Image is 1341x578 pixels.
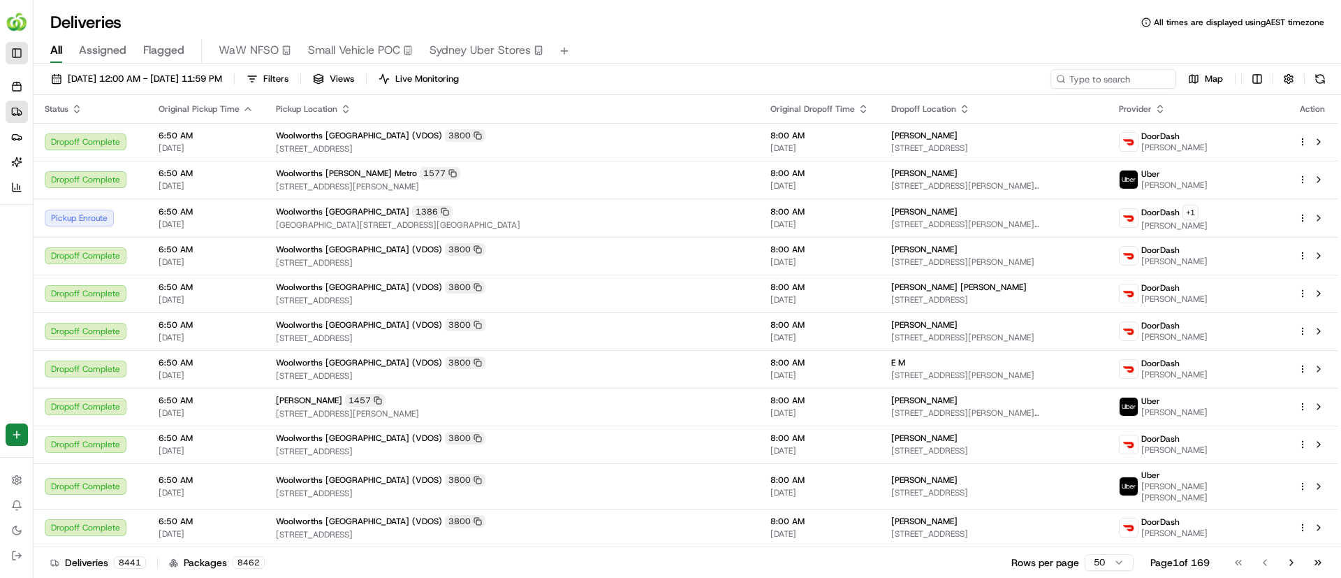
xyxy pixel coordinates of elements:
span: Woolworths [GEOGRAPHIC_DATA] (VDOS) [276,130,442,141]
span: 8:00 AM [770,433,869,444]
span: [STREET_ADDRESS] [276,446,748,457]
span: 6:50 AM [159,206,254,217]
span: Woolworths [GEOGRAPHIC_DATA] (VDOS) [276,357,442,368]
span: [PERSON_NAME] [1141,445,1208,456]
span: [PERSON_NAME] [891,433,958,444]
span: 8:00 AM [770,516,869,527]
span: [PERSON_NAME] [PERSON_NAME] [1141,481,1275,503]
div: Action [1298,103,1327,115]
span: All [50,42,62,59]
span: Uber [1141,168,1160,180]
input: Type to search [1050,69,1176,89]
span: 6:50 AM [159,282,254,293]
span: [PERSON_NAME] [1141,528,1208,539]
h1: Deliveries [50,11,122,34]
span: [DATE] [159,257,254,268]
div: 3800 [445,474,485,486]
img: uber-new-logo.jpeg [1120,171,1138,189]
span: 6:50 AM [159,516,254,527]
span: Woolworths [PERSON_NAME] Metro [276,168,417,179]
div: Page 1 of 169 [1150,556,1210,570]
span: 8:00 AM [770,168,869,179]
span: 8:00 AM [770,282,869,293]
span: DoorDash [1141,282,1180,294]
span: DoorDash [1141,207,1180,218]
span: 6:50 AM [159,130,254,141]
span: [PERSON_NAME] [1141,220,1208,231]
span: [STREET_ADDRESS] [891,528,1097,540]
span: Woolworths [GEOGRAPHIC_DATA] (VDOS) [276,475,442,486]
span: [DATE] [159,370,254,381]
span: [PERSON_NAME] [1141,331,1208,342]
span: [STREET_ADDRESS] [891,445,1097,456]
span: DoorDash [1141,358,1180,369]
span: [DATE] [770,219,869,230]
span: [STREET_ADDRESS][PERSON_NAME][PERSON_NAME] [891,219,1097,230]
span: [STREET_ADDRESS][PERSON_NAME][PERSON_NAME] [891,180,1097,192]
span: Dropoff Location [891,103,956,115]
div: 1457 [345,394,386,407]
span: [DATE] [770,445,869,456]
span: [STREET_ADDRESS] [276,257,748,268]
div: 3800 [445,356,485,369]
span: [DATE] [770,487,869,498]
img: doordash_logo_v2.png [1120,209,1138,227]
span: [DATE] [159,407,254,419]
span: All times are displayed using AEST timezone [1154,17,1324,28]
span: 6:50 AM [159,395,254,406]
span: Filters [263,73,288,85]
span: DoorDash [1141,320,1180,331]
span: 6:50 AM [159,475,254,486]
div: 1577 [420,167,460,180]
div: 8441 [114,556,146,569]
span: Small Vehicle POC [308,42,400,59]
span: [STREET_ADDRESS] [276,488,748,499]
span: Flagged [143,42,184,59]
span: [STREET_ADDRESS] [891,294,1097,305]
div: Deliveries [50,556,146,570]
div: 8462 [233,556,265,569]
span: 6:50 AM [159,319,254,331]
span: DoorDash [1141,131,1180,142]
span: DoorDash [1141,433,1180,445]
span: [DATE] [770,180,869,192]
span: [DATE] [770,528,869,540]
span: [DATE] [770,370,869,381]
span: Woolworths [GEOGRAPHIC_DATA] [276,206,409,217]
button: Filters [240,69,295,89]
p: Rows per page [1011,556,1079,570]
span: [DATE] [159,219,254,230]
span: [PERSON_NAME] [891,130,958,141]
span: [PERSON_NAME] [891,206,958,217]
span: [PERSON_NAME] [PERSON_NAME] [891,282,1027,293]
span: 8:00 AM [770,357,869,368]
button: [DATE] 12:00 AM - [DATE] 11:59 PM [45,69,228,89]
img: uber-new-logo.jpeg [1120,398,1138,416]
span: [STREET_ADDRESS][PERSON_NAME] [276,181,748,192]
span: [STREET_ADDRESS] [276,370,748,382]
div: 3800 [445,319,485,331]
span: Sydney Uber Stores [430,42,531,59]
img: doordash_logo_v2.png [1120,322,1138,340]
span: Uber [1141,396,1160,407]
span: [PERSON_NAME] [1141,369,1208,380]
img: doordash_logo_v2.png [1120,133,1138,151]
span: Status [45,103,68,115]
span: [DATE] [159,143,254,154]
span: [STREET_ADDRESS][PERSON_NAME] [891,332,1097,343]
span: DoorDash [1141,245,1180,256]
button: Map [1182,69,1229,89]
span: Views [330,73,354,85]
span: 6:50 AM [159,433,254,444]
span: 8:00 AM [770,244,869,255]
span: E M [891,357,905,368]
span: [PERSON_NAME] [1141,256,1208,267]
span: Map [1205,73,1223,85]
span: Woolworths [GEOGRAPHIC_DATA] (VDOS) [276,516,442,527]
span: Pickup Location [276,103,337,115]
span: Woolworths [GEOGRAPHIC_DATA] (VDOS) [276,433,442,444]
span: [STREET_ADDRESS][PERSON_NAME][PERSON_NAME] [891,407,1097,419]
span: Original Dropoff Time [770,103,855,115]
span: 6:50 AM [159,357,254,368]
span: [STREET_ADDRESS] [891,487,1097,498]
